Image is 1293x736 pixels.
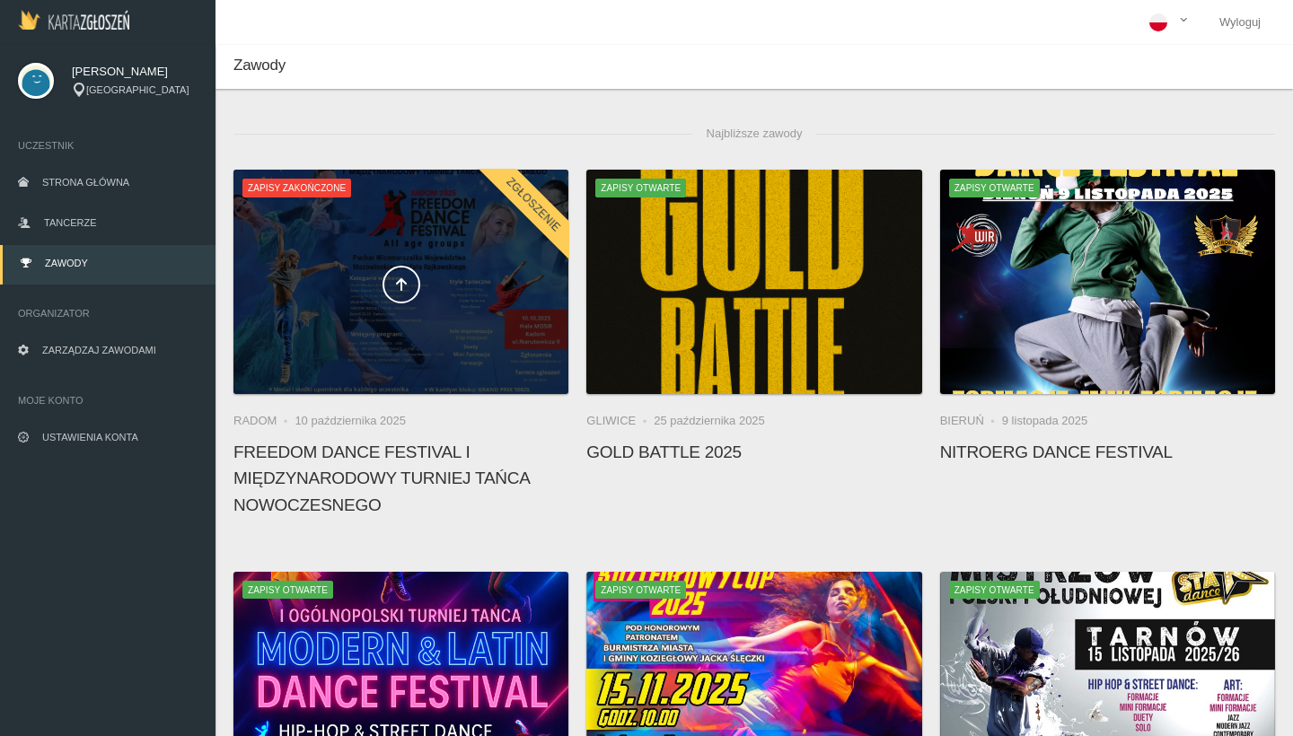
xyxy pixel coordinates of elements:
[72,83,198,98] div: [GEOGRAPHIC_DATA]
[233,170,568,394] a: FREEDOM DANCE FESTIVAL I Międzynarodowy Turniej Tańca NowoczesnegoZapisy zakończoneZgłoszenie
[586,170,921,394] img: Gold Battle 2025
[940,170,1275,394] a: NitroErg Dance FestivalZapisy otwarte
[949,581,1040,599] span: Zapisy otwarte
[586,439,921,465] h4: Gold Battle 2025
[940,170,1275,394] img: NitroErg Dance Festival
[654,412,765,430] li: 25 października 2025
[949,179,1040,197] span: Zapisy otwarte
[692,116,817,152] span: Najbliższe zawody
[477,148,591,262] div: Zgłoszenie
[18,304,198,322] span: Organizator
[940,439,1275,465] h4: NitroErg Dance Festival
[595,179,686,197] span: Zapisy otwarte
[18,10,129,30] img: Logo
[45,258,88,268] span: Zawody
[1002,412,1087,430] li: 9 listopada 2025
[72,63,198,81] span: [PERSON_NAME]
[18,63,54,99] img: svg
[42,345,156,355] span: Zarządzaj zawodami
[940,412,1002,430] li: Bieruń
[242,179,351,197] span: Zapisy zakończone
[595,581,686,599] span: Zapisy otwarte
[586,170,921,394] a: Gold Battle 2025Zapisy otwarte
[42,177,129,188] span: Strona główna
[242,581,333,599] span: Zapisy otwarte
[586,412,654,430] li: Gliwice
[233,57,286,74] span: Zawody
[18,391,198,409] span: Moje konto
[18,136,198,154] span: Uczestnik
[42,432,138,442] span: Ustawienia konta
[295,412,406,430] li: 10 października 2025
[233,412,295,430] li: Radom
[233,439,568,518] h4: FREEDOM DANCE FESTIVAL I Międzynarodowy Turniej Tańca Nowoczesnego
[44,217,96,228] span: Tancerze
